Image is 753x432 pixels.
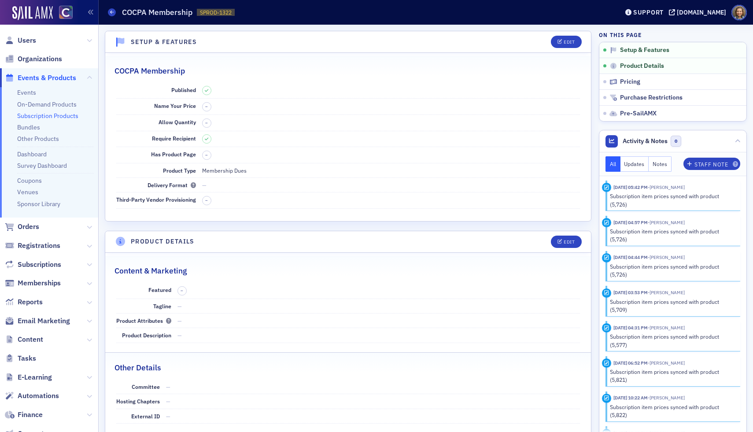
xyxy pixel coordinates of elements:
[648,219,685,225] span: Luke Abell
[599,31,747,39] h4: On this page
[200,9,232,16] span: SPROD-1322
[153,303,171,310] span: Tagline
[18,73,76,83] span: Events & Products
[18,260,61,270] span: Subscriptions
[683,158,740,170] button: Staff Note
[5,73,76,83] a: Events & Products
[18,222,39,232] span: Orders
[613,254,648,260] time: 4/28/2025 04:44 PM
[116,317,171,324] span: Product Attributes
[5,316,70,326] a: Email Marketing
[602,323,611,332] div: Activity
[152,135,196,142] span: Require Recipient
[131,237,195,246] h4: Product Details
[166,383,170,390] span: —
[620,62,664,70] span: Product Details
[131,413,160,420] span: External ID
[17,100,77,108] a: On-Demand Products
[5,354,36,363] a: Tasks
[5,297,43,307] a: Reports
[648,395,685,401] span: Sheila Duggan
[17,177,42,185] a: Coupons
[148,181,196,188] span: Delivery Format
[59,6,73,19] img: SailAMX
[17,200,60,208] a: Sponsor Library
[564,40,575,44] div: Edit
[181,288,183,294] span: –
[613,360,648,366] time: 4/30/2024 06:52 PM
[610,262,735,279] div: Subscription item prices synced with product (5,726)
[17,162,67,170] a: Survey Dashboard
[610,192,735,208] div: Subscription item prices synced with product (5,726)
[610,332,735,349] div: Subscription item prices synced with product (5,577)
[5,410,43,420] a: Finance
[18,391,59,401] span: Automations
[18,36,36,45] span: Users
[5,373,52,382] a: E-Learning
[17,112,78,120] a: Subscription Products
[620,94,683,102] span: Purchase Restrictions
[610,298,735,314] div: Subscription item prices synced with product (5,709)
[17,188,38,196] a: Venues
[17,150,47,158] a: Dashboard
[163,167,196,174] span: Product Type
[694,162,728,167] div: Staff Note
[18,278,61,288] span: Memberships
[18,335,43,344] span: Content
[602,358,611,368] div: Activity
[177,317,182,324] span: —
[17,135,59,143] a: Other Products
[148,286,171,293] span: Featured
[633,8,664,16] div: Support
[5,54,62,64] a: Organizations
[620,156,649,172] button: Updates
[5,241,60,251] a: Registrations
[18,410,43,420] span: Finance
[114,65,185,77] h2: COCPA Membership
[602,253,611,262] div: Activity
[122,7,192,18] h1: COCPA Membership
[613,219,648,225] time: 4/28/2025 04:57 PM
[5,222,39,232] a: Orders
[12,6,53,20] a: SailAMX
[610,227,735,244] div: Subscription item prices synced with product (5,726)
[671,136,682,147] span: 0
[53,6,73,21] a: View Homepage
[648,289,685,295] span: Sheila Duggan
[171,86,196,93] span: Published
[602,218,611,227] div: Activity
[602,288,611,298] div: Activity
[610,368,735,384] div: Subscription item prices synced with product (5,821)
[18,297,43,307] span: Reports
[18,241,60,251] span: Registrations
[648,184,685,190] span: Luke Abell
[5,335,43,344] a: Content
[205,152,208,158] span: –
[132,383,160,390] span: Committee
[610,403,735,419] div: Subscription item prices synced with product (5,822)
[669,9,729,15] button: [DOMAIN_NAME]
[5,260,61,270] a: Subscriptions
[202,167,247,174] span: Membership Dues
[613,395,648,401] time: 4/23/2024 10:22 AM
[205,197,208,203] span: –
[602,394,611,403] div: Activity
[114,265,187,277] h2: Content & Marketing
[605,156,620,172] button: All
[648,254,685,260] span: Sheila Duggan
[18,54,62,64] span: Organizations
[5,391,59,401] a: Automations
[17,89,36,96] a: Events
[602,183,611,192] div: Activity
[116,398,160,405] span: Hosting Chapters
[564,240,575,244] div: Edit
[623,137,668,146] span: Activity & Notes
[5,278,61,288] a: Memberships
[551,236,581,248] button: Edit
[731,5,747,20] span: Profile
[18,354,36,363] span: Tasks
[613,184,648,190] time: 4/28/2025 05:42 PM
[177,303,182,310] span: —
[166,413,170,420] span: —
[17,123,40,131] a: Bundles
